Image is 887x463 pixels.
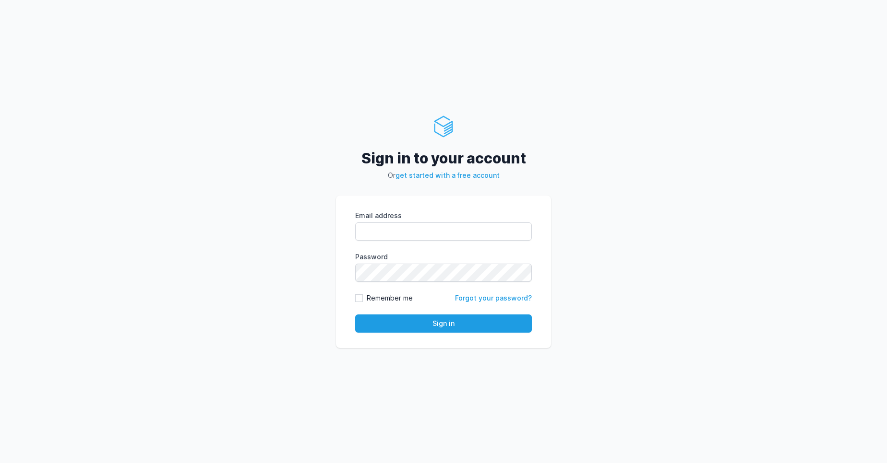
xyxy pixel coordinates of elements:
p: Or [336,171,551,180]
a: get started with a free account [396,171,500,179]
label: Password [355,252,532,262]
button: Sign in [355,314,532,333]
label: Email address [355,211,532,220]
label: Remember me [367,293,413,303]
img: ServerAuth [432,115,455,138]
a: Forgot your password? [455,294,532,302]
h2: Sign in to your account [336,150,551,167]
